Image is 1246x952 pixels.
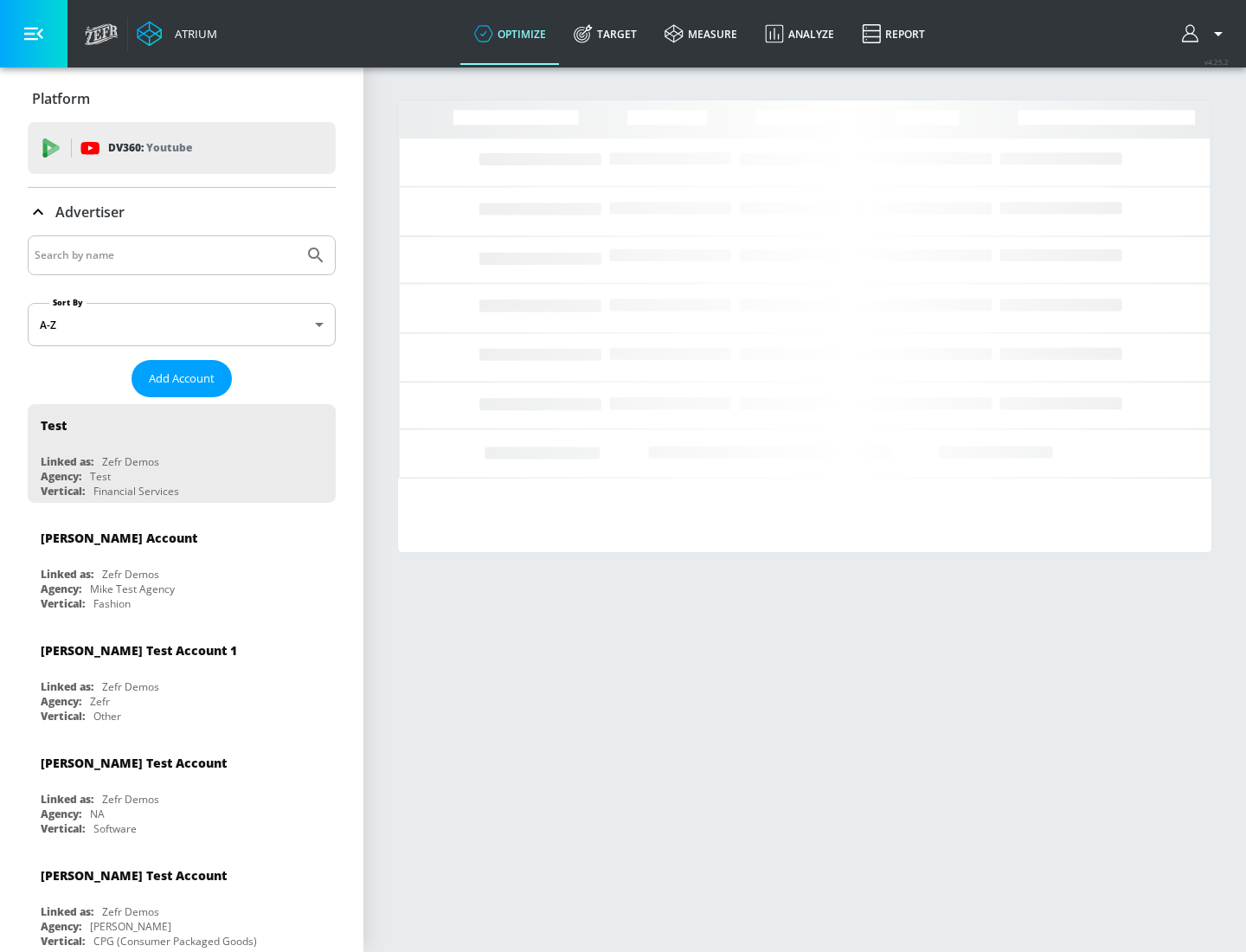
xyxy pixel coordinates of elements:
[460,3,560,65] a: optimize
[28,303,336,346] div: A-Z
[93,484,179,499] div: Financial Services
[90,919,171,934] div: [PERSON_NAME]
[28,188,336,236] div: Advertiser
[102,904,159,919] div: Zefr Demos
[751,3,848,65] a: Analyze
[90,807,105,821] div: NA
[28,517,336,615] div: [PERSON_NAME] AccountLinked as:Zefr DemosAgency:Mike Test AgencyVertical:Fashion
[35,244,297,267] input: Search by name
[41,679,93,694] div: Linked as:
[90,469,111,484] div: Test
[168,26,217,42] div: Atrium
[137,21,217,47] a: Atrium
[41,530,197,546] div: [PERSON_NAME] Account
[90,694,110,709] div: Zefr
[41,709,85,724] div: Vertical:
[41,469,81,484] div: Agency:
[28,74,336,123] div: Platform
[28,404,336,503] div: TestLinked as:Zefr DemosAgency:TestVertical:Financial Services
[41,417,67,434] div: Test
[651,3,751,65] a: measure
[93,934,257,949] div: CPG (Consumer Packaged Goods)
[41,582,81,596] div: Agency:
[41,807,81,821] div: Agency:
[848,3,939,65] a: Report
[41,904,93,919] div: Linked as:
[41,454,93,469] div: Linked as:
[146,138,192,157] p: Youtube
[41,642,237,659] div: [PERSON_NAME] Test Account 1
[102,679,159,694] div: Zefr Demos
[102,567,159,582] div: Zefr Demos
[28,742,336,840] div: [PERSON_NAME] Test AccountLinked as:Zefr DemosAgency:NAVertical:Software
[93,596,131,611] div: Fashion
[32,89,90,108] p: Platform
[41,792,93,807] div: Linked as:
[102,454,159,469] div: Zefr Demos
[28,629,336,728] div: [PERSON_NAME] Test Account 1Linked as:Zefr DemosAgency:ZefrVertical:Other
[93,709,121,724] div: Other
[41,934,85,949] div: Vertical:
[41,484,85,499] div: Vertical:
[41,821,85,836] div: Vertical:
[41,596,85,611] div: Vertical:
[1204,57,1229,67] span: v 4.25.2
[132,360,232,397] button: Add Account
[41,567,93,582] div: Linked as:
[90,582,175,596] div: Mike Test Agency
[41,867,227,884] div: [PERSON_NAME] Test Account
[28,122,336,174] div: DV360: Youtube
[49,297,87,308] label: Sort By
[560,3,651,65] a: Target
[41,919,81,934] div: Agency:
[55,203,125,222] p: Advertiser
[149,369,215,389] span: Add Account
[93,821,137,836] div: Software
[108,138,192,158] p: DV360:
[102,792,159,807] div: Zefr Demos
[41,694,81,709] div: Agency:
[41,755,227,771] div: [PERSON_NAME] Test Account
